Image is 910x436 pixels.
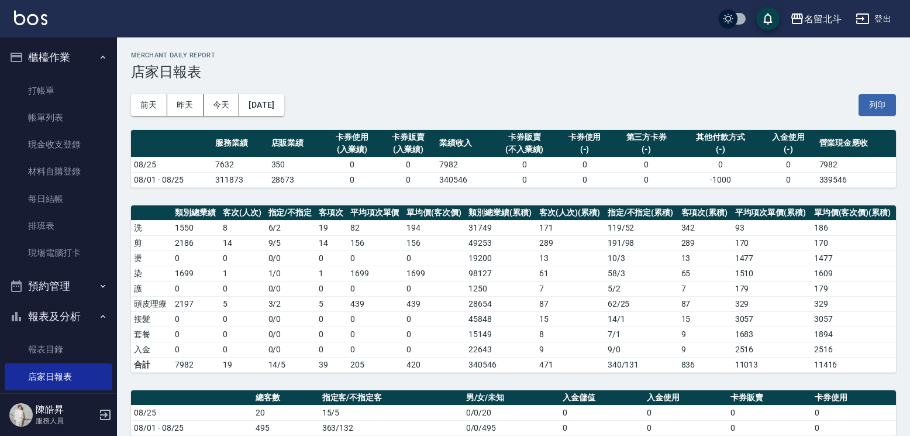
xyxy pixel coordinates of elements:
td: 洗 [131,220,172,235]
a: 排班表 [5,212,112,239]
td: 7982 [172,357,220,372]
td: 0 [728,405,812,420]
td: 7632 [212,157,268,172]
td: 28654 [466,296,536,311]
td: 0 [404,281,466,296]
td: 9 [678,342,732,357]
th: 入金儲值 [560,390,644,406]
button: 今天 [204,94,240,116]
td: 0 [492,172,557,187]
div: 入金使用 [763,131,814,143]
td: 08/01 - 08/25 [131,420,253,435]
td: 0 [220,250,266,266]
td: 0 [316,250,347,266]
div: (-) [615,143,677,156]
a: 互助日報表 [5,390,112,417]
td: 9 / 5 [266,235,316,250]
td: 14/5 [266,357,316,372]
td: 0 [347,327,404,342]
td: 0 [612,172,680,187]
td: 0 [492,157,557,172]
td: 14 [220,235,266,250]
td: -1000 [680,172,760,187]
a: 材料自購登錄 [5,158,112,185]
td: 入金 [131,342,172,357]
div: (不入業績) [495,143,554,156]
th: 客項次 [316,205,347,221]
div: 其他付款方式 [683,131,757,143]
td: 340546 [436,172,492,187]
td: 7 [536,281,605,296]
td: 439 [404,296,466,311]
td: 1683 [732,327,811,342]
td: 2197 [172,296,220,311]
td: 9 [678,327,732,342]
td: 0 [404,250,466,266]
th: 單均價(客次價)(累積) [811,205,896,221]
td: 1250 [466,281,536,296]
td: 39 [316,357,347,372]
td: 0 [680,157,760,172]
td: 1 [220,266,266,281]
td: 1609 [811,266,896,281]
button: [DATE] [239,94,284,116]
td: 0 / 0 [266,281,316,296]
td: 15 [536,311,605,327]
td: 2516 [732,342,811,357]
div: 卡券販賣 [383,131,433,143]
td: 170 [732,235,811,250]
div: (-) [560,143,610,156]
td: 合計 [131,357,172,372]
td: 0 [557,157,613,172]
td: 87 [536,296,605,311]
td: 171 [536,220,605,235]
td: 0 [324,157,380,172]
td: 0 [347,250,404,266]
td: 87 [678,296,732,311]
td: 5 [316,296,347,311]
td: 0 [557,172,613,187]
td: 0 / 0 [266,311,316,327]
button: 名留北斗 [785,7,846,31]
td: 0 [316,281,347,296]
td: 08/25 [131,405,253,420]
td: 14 / 1 [605,311,678,327]
td: 0 [172,342,220,357]
td: 61 [536,266,605,281]
th: 業績收入 [436,130,492,157]
h5: 陳皓昇 [36,404,95,416]
td: 護 [131,281,172,296]
td: 82 [347,220,404,235]
td: 7982 [816,157,896,172]
td: 1477 [811,250,896,266]
td: 2516 [811,342,896,357]
button: 櫃檯作業 [5,42,112,73]
button: 登出 [851,8,896,30]
td: 350 [268,157,325,172]
p: 服務人員 [36,416,95,426]
td: 染 [131,266,172,281]
td: 191 / 98 [605,235,678,250]
td: 0 [812,405,896,420]
td: 1894 [811,327,896,342]
td: 0 [812,420,896,435]
td: 0 [316,311,347,327]
td: 1 / 0 [266,266,316,281]
td: 98127 [466,266,536,281]
th: 指定/不指定(累積) [605,205,678,221]
td: 205 [347,357,404,372]
td: 套餐 [131,327,172,342]
a: 現場電腦打卡 [5,239,112,266]
td: 0 [380,172,436,187]
button: 前天 [131,94,167,116]
td: 311873 [212,172,268,187]
th: 平均項次單價 [347,205,404,221]
button: save [756,7,780,30]
td: 31749 [466,220,536,235]
td: 13 [678,250,732,266]
td: 363/132 [319,420,463,435]
th: 類別總業績 [172,205,220,221]
td: 08/01 - 08/25 [131,172,212,187]
td: 15/5 [319,405,463,420]
td: 0 [404,311,466,327]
